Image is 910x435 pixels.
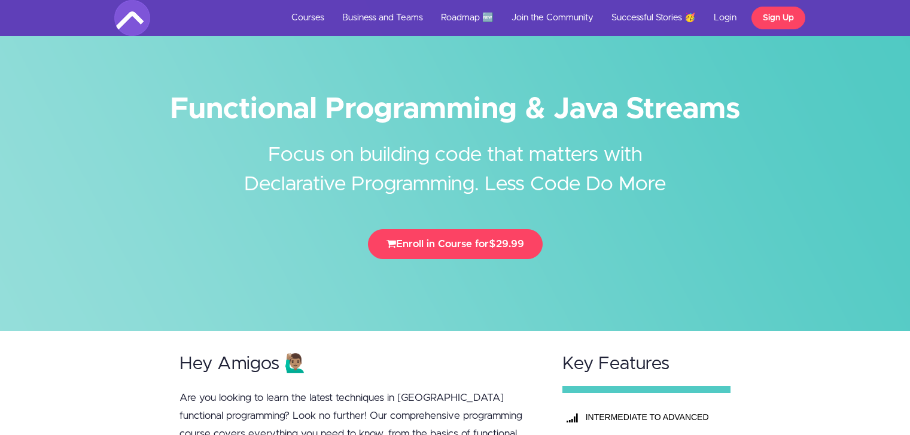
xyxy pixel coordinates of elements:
button: Enroll in Course for$29.99 [368,229,543,259]
a: Sign Up [751,7,805,29]
h2: Hey Amigos 🙋🏽‍♂️ [179,354,540,374]
h2: Focus on building code that matters with Declarative Programming. Less Code Do More [231,123,680,199]
th: INTERMEDIATE TO ADVANCED [583,405,717,429]
span: $29.99 [489,239,524,249]
h1: Functional Programming & Java Streams [114,96,796,123]
h2: Key Features [562,354,731,374]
